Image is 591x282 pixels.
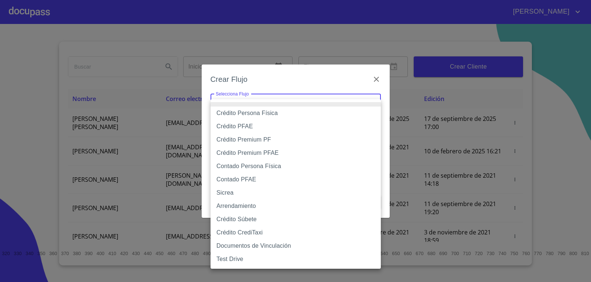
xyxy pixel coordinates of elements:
li: Contado Persona Física [211,160,381,173]
li: Crédito Persona Física [211,107,381,120]
li: Test Drive [211,253,381,266]
li: Documentos de Vinculación [211,239,381,253]
li: Sicrea [211,186,381,199]
li: Crédito Súbete [211,213,381,226]
li: Crédito PFAE [211,120,381,133]
li: Arrendamiento [211,199,381,213]
li: Contado PFAE [211,173,381,186]
li: Crédito Premium PF [211,133,381,146]
li: None [211,102,381,107]
li: Crédito Premium PFAE [211,146,381,160]
li: Crédito CrediTaxi [211,226,381,239]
